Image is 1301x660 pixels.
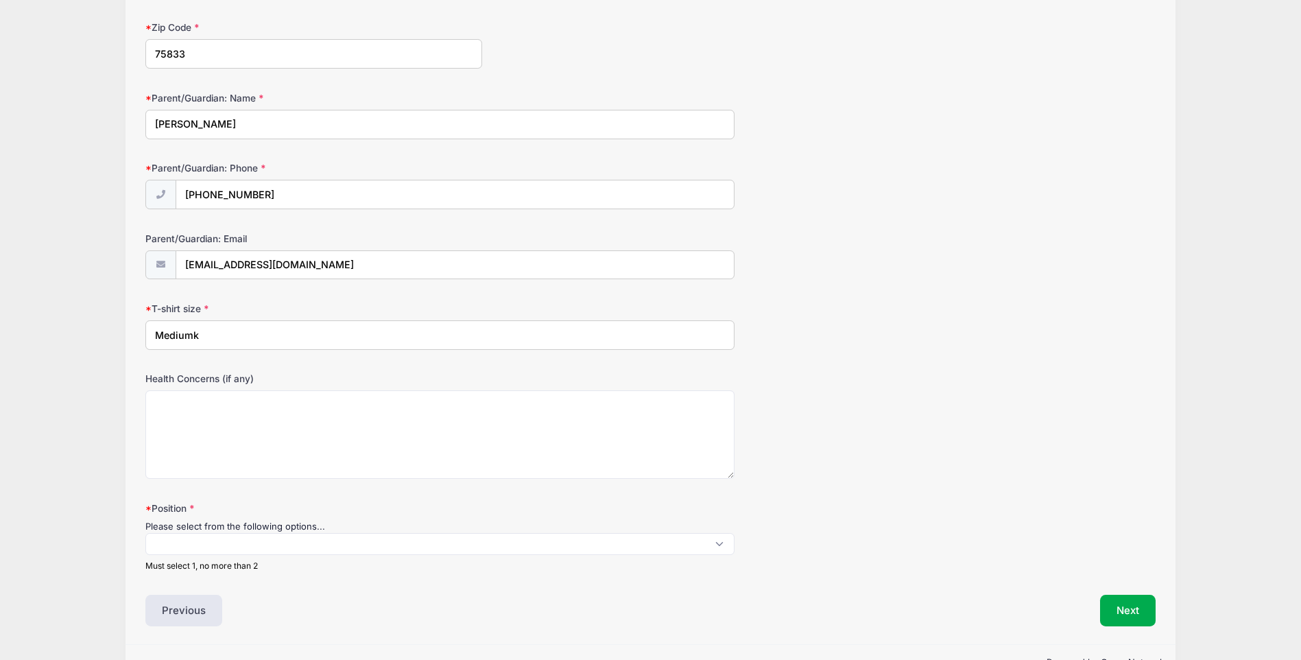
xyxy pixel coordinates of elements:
label: T-shirt size [145,302,482,316]
button: Next [1100,595,1156,626]
label: Position [145,502,482,515]
button: Previous [145,595,222,626]
input: xxxxx [145,39,482,69]
label: Parent/Guardian: Name [145,91,482,105]
label: Parent/Guardian: Phone [145,161,482,175]
textarea: Search [153,541,160,553]
div: Must select 1, no more than 2 [145,560,735,572]
input: email@email.com [176,250,735,280]
label: Zip Code [145,21,482,34]
input: (xxx) xxx-xxxx [176,180,735,209]
label: Health Concerns (if any) [145,372,482,386]
label: Parent/Guardian: Email [145,232,482,246]
div: Please select from the following options... [145,520,735,534]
